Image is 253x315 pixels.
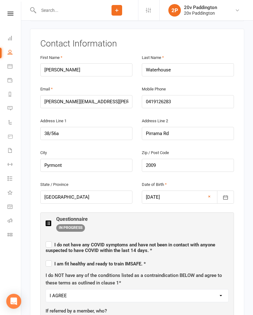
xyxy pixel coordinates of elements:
label: Address Line 2 [142,118,168,124]
span: IN PROGRESS [56,224,85,232]
div: 2P [168,4,181,17]
a: People [7,46,22,60]
div: 20v Paddington [184,10,217,16]
span: I am fit healthy and ready to train IMSAFE. * [46,261,146,267]
label: Address Line 1 [40,118,67,124]
label: Last Name [142,55,164,61]
a: × [208,193,211,200]
label: I do NOT have any of the conditions listed as a contraindication BELOW and agree to these terms a... [46,272,229,287]
label: First Name [40,55,62,61]
a: Dashboard [7,32,22,46]
input: Search... [37,6,96,15]
label: State / Province [40,182,68,188]
span: I do not have any COVID symptoms and have not been in contact with anyone suspected to have COVID... [46,242,215,253]
div: 20v Paddington [184,5,217,10]
a: Reports [7,88,22,102]
h3: Contact Information [40,39,234,49]
a: Product Sales [7,130,22,144]
label: City [40,150,47,156]
a: General attendance kiosk mode [7,200,22,214]
a: What's New [7,186,22,200]
a: Payments [7,74,22,88]
label: Zip / Post Code [142,150,169,156]
h3: Questionnaire [56,216,88,222]
div: Open Intercom Messenger [6,294,21,309]
label: Mobile Phone [142,86,166,93]
a: Calendar [7,60,22,74]
label: Email [40,86,53,93]
label: Date of Birth [142,182,167,188]
a: Class kiosk mode [7,228,22,242]
a: Roll call kiosk mode [7,214,22,228]
label: If referred by a member, who? [46,307,107,315]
